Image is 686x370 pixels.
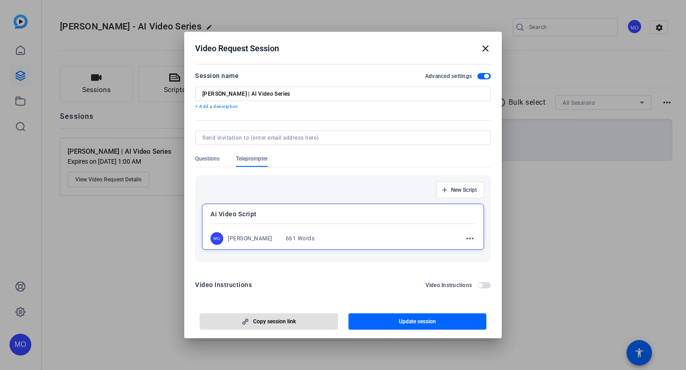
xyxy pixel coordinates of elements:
p: + Add a description [195,103,491,110]
button: Update session [348,313,487,330]
p: Ai Video Script [211,209,475,219]
h2: Advanced settings [425,73,472,80]
span: Update session [399,318,436,325]
div: Video Instructions [195,279,252,290]
span: Teleprompter [236,155,268,162]
input: Enter Session Name [202,90,484,97]
span: New Script [451,186,477,194]
h2: Video Instructions [426,282,472,289]
div: Video Request Session [195,43,491,54]
div: 661 Words [286,235,315,242]
div: Session name [195,70,239,81]
mat-icon: more_horiz [465,233,475,244]
div: [PERSON_NAME] [228,235,272,242]
span: Copy session link [253,318,296,325]
button: Copy session link [200,313,338,330]
input: Send invitation to (enter email address here) [202,134,480,141]
div: MO [211,232,223,245]
mat-icon: close [480,43,491,54]
span: Questions [195,155,220,162]
button: New Script [436,182,484,198]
